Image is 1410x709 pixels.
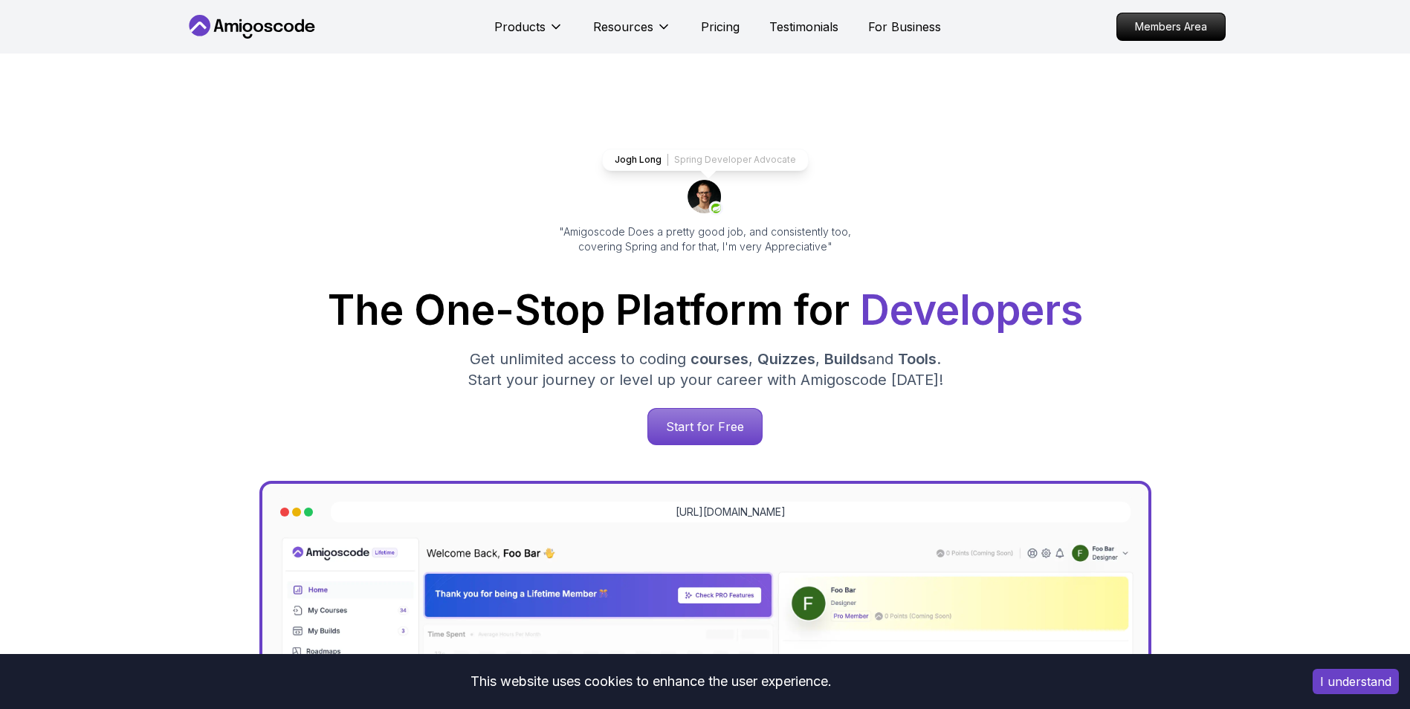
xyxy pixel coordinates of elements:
[494,18,563,48] button: Products
[701,18,740,36] a: Pricing
[674,154,796,166] p: Spring Developer Advocate
[456,349,955,390] p: Get unlimited access to coding , , and . Start your journey or level up your career with Amigosco...
[868,18,941,36] a: For Business
[1117,13,1225,40] p: Members Area
[648,409,762,444] p: Start for Free
[688,180,723,216] img: josh long
[197,290,1214,331] h1: The One-Stop Platform for
[769,18,838,36] a: Testimonials
[494,18,546,36] p: Products
[647,408,763,445] a: Start for Free
[676,505,786,519] a: [URL][DOMAIN_NAME]
[898,350,937,368] span: Tools
[691,350,748,368] span: courses
[1313,669,1399,694] button: Accept cookies
[11,665,1290,698] div: This website uses cookies to enhance the user experience.
[593,18,671,48] button: Resources
[539,224,872,254] p: "Amigoscode Does a pretty good job, and consistently too, covering Spring and for that, I'm very ...
[757,350,815,368] span: Quizzes
[593,18,653,36] p: Resources
[860,285,1083,334] span: Developers
[615,154,662,166] p: Jogh Long
[824,350,867,368] span: Builds
[1116,13,1226,41] a: Members Area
